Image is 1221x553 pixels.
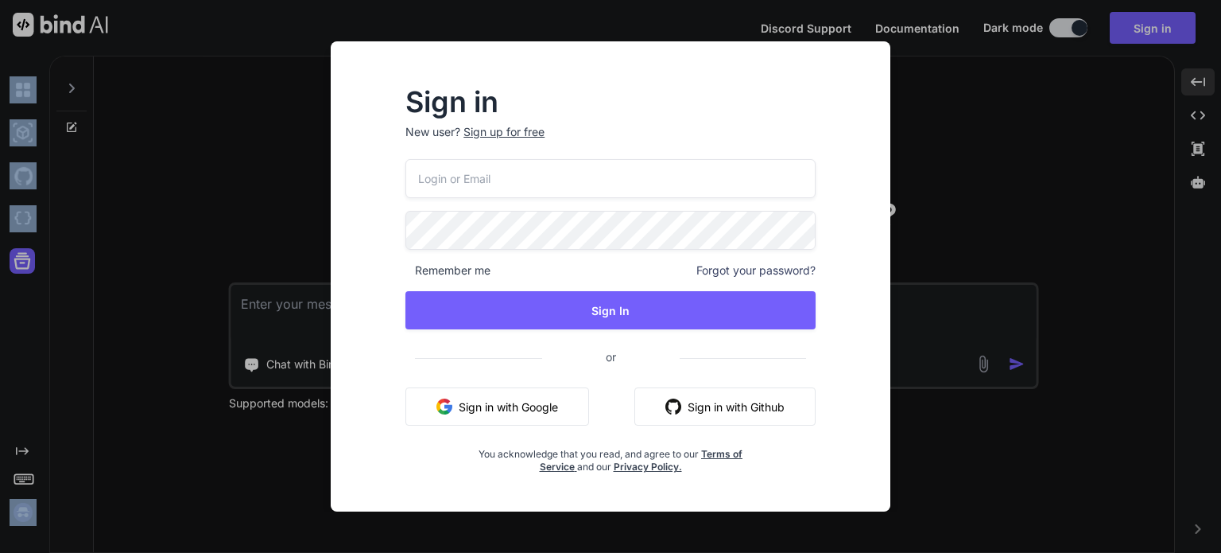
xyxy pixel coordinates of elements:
[540,448,743,473] a: Terms of Service
[405,89,816,115] h2: Sign in
[614,461,682,473] a: Privacy Policy.
[405,124,816,159] p: New user?
[405,291,816,329] button: Sign In
[634,387,816,426] button: Sign in with Github
[405,387,589,426] button: Sign in with Google
[463,124,545,140] div: Sign up for free
[405,159,816,198] input: Login or Email
[696,263,816,278] span: Forgot your password?
[405,263,490,278] span: Remember me
[542,337,680,376] span: or
[436,399,452,415] img: google
[665,399,681,415] img: github
[474,438,747,473] div: You acknowledge that you read, and agree to our and our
